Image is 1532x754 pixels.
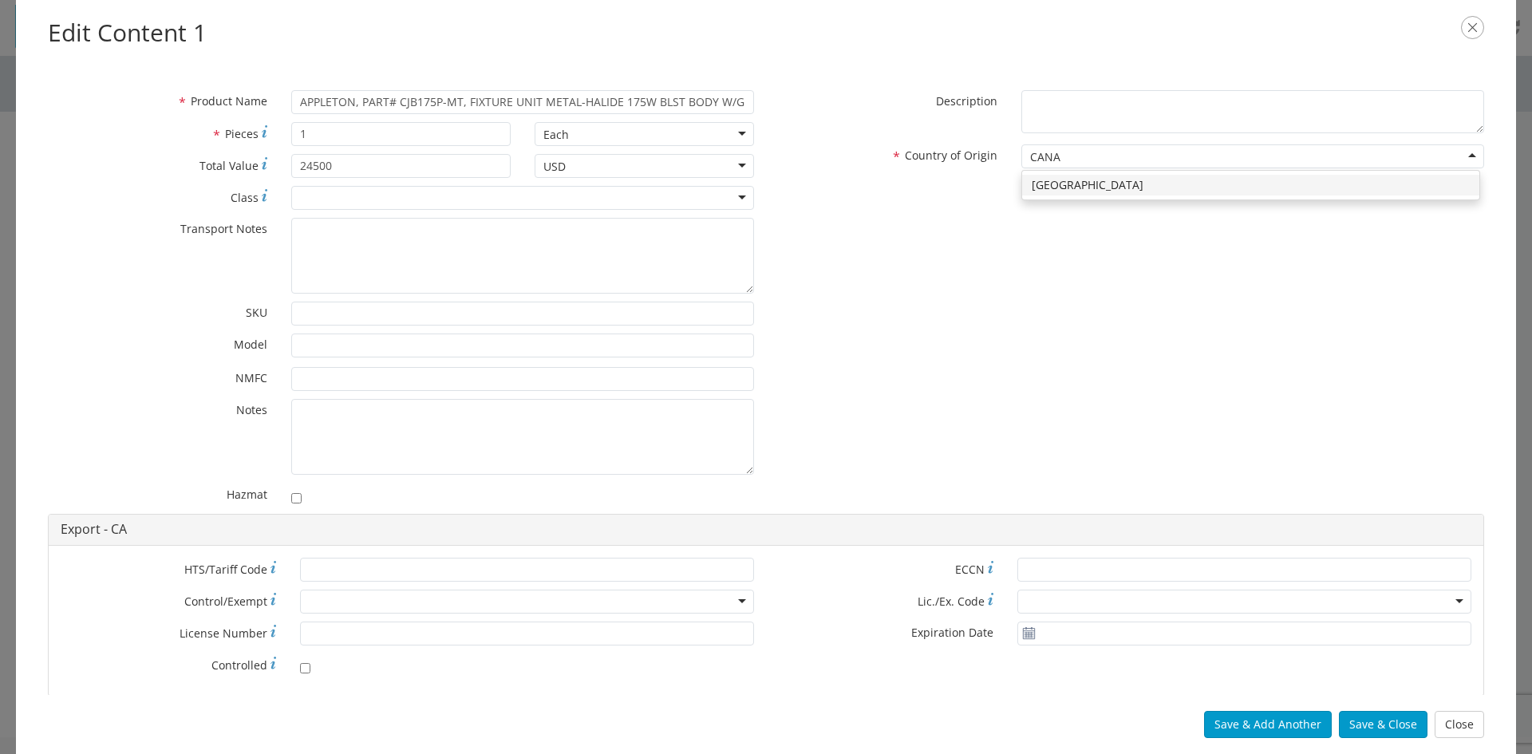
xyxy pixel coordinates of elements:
[191,93,267,109] span: Product Name
[1204,711,1332,738] button: Save & Add Another
[543,159,566,175] div: USD
[918,594,985,609] span: Lic./Ex. Code
[1022,175,1479,195] div: [GEOGRAPHIC_DATA]
[955,562,985,577] span: ECCN
[61,520,127,538] a: Export - CA
[231,190,259,205] span: Class
[184,562,267,577] span: HTS/Tariff Code
[227,487,267,502] span: Hazmat
[1339,711,1427,738] button: Save & Close
[543,127,569,143] div: Each
[199,158,259,173] span: Total Value
[180,626,267,641] span: License Number
[246,305,267,320] span: SKU
[184,594,267,609] span: Control/Exempt
[1435,711,1484,738] button: Close
[236,402,267,417] span: Notes
[48,16,1484,50] h2: Edit Content 1
[936,93,997,109] span: Description
[911,625,993,640] span: Expiration Date
[234,337,267,352] span: Model
[225,126,259,141] span: Pieces
[180,221,267,236] span: Transport Notes
[235,370,267,385] span: NMFC
[905,148,997,164] span: Country of Origin
[211,657,267,673] span: Controlled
